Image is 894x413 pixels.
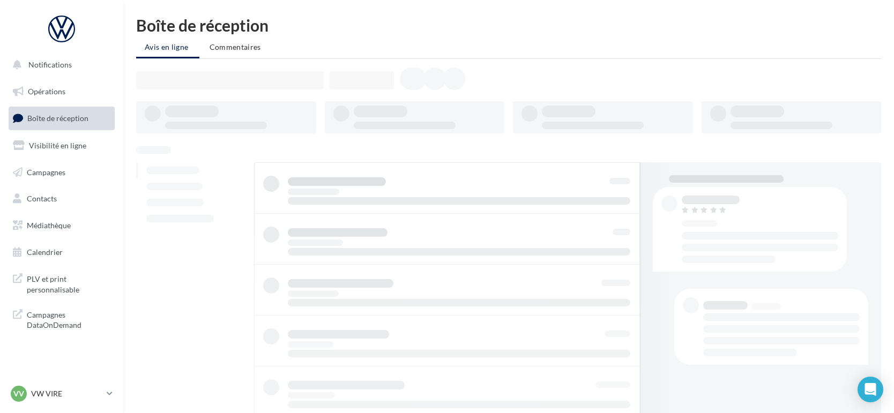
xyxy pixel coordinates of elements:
a: Contacts [6,187,117,210]
span: Visibilité en ligne [29,141,86,150]
span: VV [13,388,24,399]
span: Notifications [28,60,72,69]
a: Opérations [6,80,117,103]
a: Visibilité en ligne [6,134,117,157]
a: Calendrier [6,241,117,264]
a: Campagnes DataOnDemand [6,303,117,335]
div: Boîte de réception [136,17,881,33]
span: Boîte de réception [27,114,88,123]
a: Campagnes [6,161,117,184]
span: PLV et print personnalisable [27,272,110,295]
a: VV VW VIRE [9,384,115,404]
p: VW VIRE [31,388,102,399]
span: Commentaires [210,42,261,51]
span: Contacts [27,194,57,203]
span: Campagnes [27,167,65,176]
div: Open Intercom Messenger [858,377,883,402]
span: Médiathèque [27,221,71,230]
span: Campagnes DataOnDemand [27,307,110,331]
a: Médiathèque [6,214,117,237]
a: Boîte de réception [6,107,117,130]
a: PLV et print personnalisable [6,267,117,299]
span: Opérations [28,87,65,96]
button: Notifications [6,54,113,76]
span: Calendrier [27,247,63,257]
